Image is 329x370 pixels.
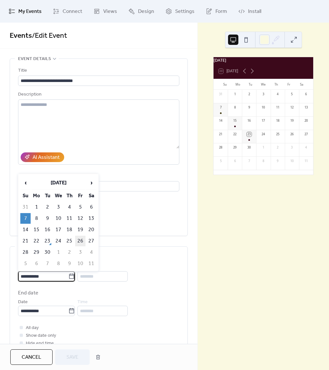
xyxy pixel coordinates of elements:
div: 7 [218,105,223,110]
td: 29 [31,247,42,258]
div: Description [18,91,178,98]
button: AI Assistant [21,152,64,162]
a: My Events [4,3,46,20]
td: 9 [64,258,75,269]
a: Settings [161,3,199,20]
td: 31 [20,202,31,212]
div: 26 [290,132,294,137]
td: 24 [53,236,64,246]
span: Hide end time [26,340,54,347]
td: 7 [42,258,53,269]
div: 29 [233,145,237,150]
td: 22 [31,236,42,246]
span: My Events [18,8,42,15]
td: 11 [86,258,96,269]
th: [DATE] [31,176,85,190]
span: Install [248,8,261,15]
div: Fr [283,79,295,89]
span: Date [18,298,28,306]
span: Cancel [22,354,41,361]
td: 14 [20,224,31,235]
div: We [257,79,270,89]
th: Tu [42,190,53,201]
td: 8 [31,213,42,224]
span: › [86,176,96,189]
td: 6 [31,258,42,269]
span: Show date only [26,332,56,340]
a: Install [234,3,266,20]
span: All day [26,324,39,332]
div: 14 [218,118,223,123]
td: 2 [42,202,53,212]
div: Title [18,67,178,75]
button: Cancel [10,349,53,365]
td: 25 [64,236,75,246]
a: Design [124,3,159,20]
td: 5 [20,258,31,269]
td: 3 [75,247,85,258]
div: 23 [247,132,251,137]
div: 16 [247,118,251,123]
div: 25 [275,132,280,137]
th: Th [64,190,75,201]
span: Views [103,8,117,15]
span: / Edit Event [32,29,67,43]
span: Event details [18,55,51,63]
td: 21 [20,236,31,246]
div: 13 [304,105,308,110]
div: 17 [261,118,265,123]
td: 4 [86,247,96,258]
td: 18 [64,224,75,235]
div: 2 [247,92,251,97]
td: 2 [64,247,75,258]
a: Connect [48,3,87,20]
span: Settings [175,8,194,15]
div: 5 [218,159,223,163]
div: 20 [304,118,308,123]
div: 12 [290,105,294,110]
div: 11 [304,159,308,163]
td: 6 [86,202,96,212]
td: 9 [42,213,53,224]
td: 5 [75,202,85,212]
div: 11 [275,105,280,110]
div: 6 [233,159,237,163]
td: 16 [42,224,53,235]
td: 30 [42,247,53,258]
div: 27 [304,132,308,137]
div: 5 [290,92,294,97]
td: 27 [86,236,96,246]
th: Su [20,190,31,201]
div: 9 [247,105,251,110]
div: AI Assistant [33,154,60,161]
div: Mo [232,79,244,89]
div: Sa [295,79,308,89]
div: 15 [233,118,237,123]
div: 1 [233,92,237,97]
td: 1 [53,247,64,258]
td: 10 [75,258,85,269]
span: Connect [63,8,82,15]
td: 26 [75,236,85,246]
div: 3 [290,145,294,150]
div: 18 [275,118,280,123]
div: 10 [261,105,265,110]
div: 4 [304,145,308,150]
div: 30 [247,145,251,150]
th: Fr [75,190,85,201]
th: Sa [86,190,96,201]
div: [DATE] [214,57,313,63]
div: 22 [233,132,237,137]
div: 10 [290,159,294,163]
td: 28 [20,247,31,258]
div: 28 [218,145,223,150]
div: 24 [261,132,265,137]
div: 19 [290,118,294,123]
td: 15 [31,224,42,235]
div: Tu [244,79,257,89]
a: Events [10,29,32,43]
div: Su [219,79,232,89]
td: 3 [53,202,64,212]
td: 4 [64,202,75,212]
